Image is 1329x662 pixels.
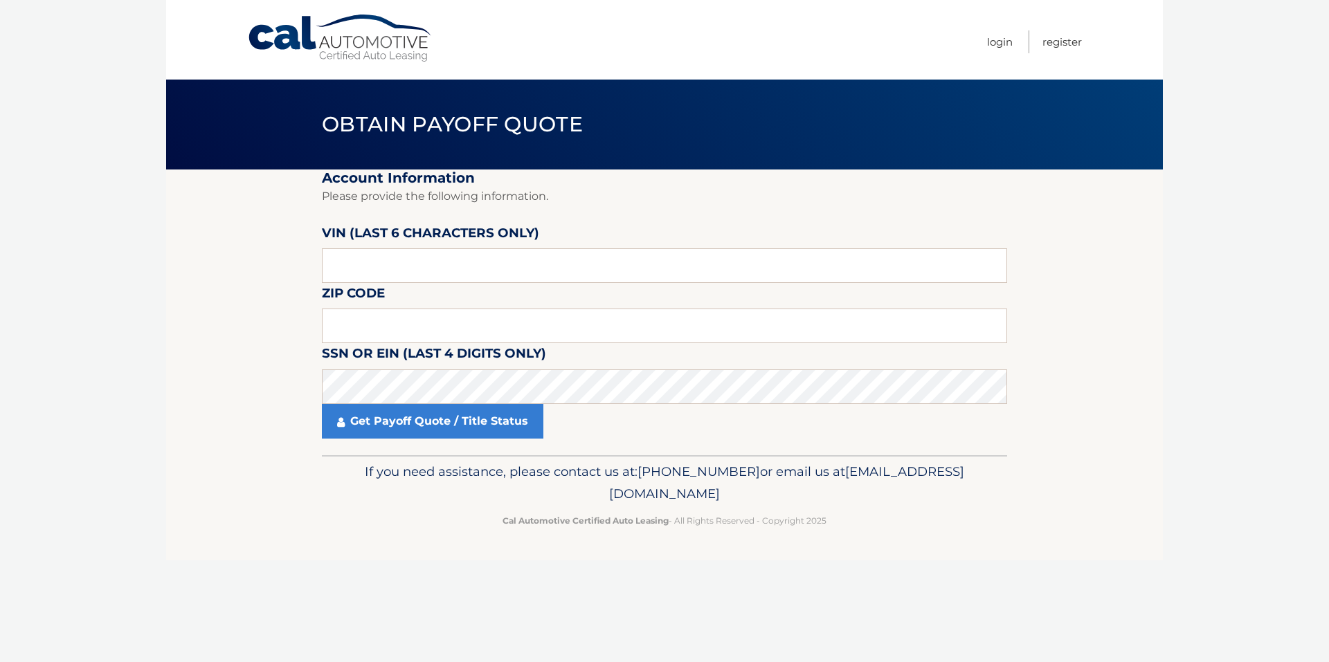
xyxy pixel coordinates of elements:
h2: Account Information [322,169,1007,187]
a: Cal Automotive [247,14,434,63]
label: SSN or EIN (last 4 digits only) [322,343,546,369]
p: - All Rights Reserved - Copyright 2025 [331,513,998,528]
a: Login [987,30,1013,53]
strong: Cal Automotive Certified Auto Leasing [503,515,669,526]
a: Register [1042,30,1082,53]
span: Obtain Payoff Quote [322,111,583,137]
a: Get Payoff Quote / Title Status [322,404,543,439]
label: Zip Code [322,283,385,309]
span: [PHONE_NUMBER] [638,463,760,479]
p: Please provide the following information. [322,187,1007,206]
p: If you need assistance, please contact us at: or email us at [331,461,998,505]
label: VIN (last 6 characters only) [322,223,539,248]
